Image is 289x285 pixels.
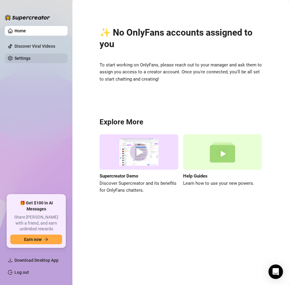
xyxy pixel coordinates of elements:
[100,180,178,194] span: Discover Supercreator and its benefits for OnlyFans chatters.
[100,27,262,50] h2: ✨ No OnlyFans accounts assigned to you
[100,62,262,83] span: To start working on OnlyFans, please reach out to your manager and ask them to assign you access ...
[10,235,62,244] button: Earn nowarrow-right
[24,237,42,242] span: Earn now
[268,264,283,279] div: Open Intercom Messenger
[183,173,208,179] strong: Help Guides
[183,134,262,194] a: Help GuidesLearn how to use your new powers.
[14,270,29,275] a: Log out
[14,28,26,33] a: Home
[100,134,178,170] img: supercreator demo
[8,258,13,263] span: download
[14,44,55,49] a: Discover Viral Videos
[183,180,262,187] span: Learn how to use your new powers.
[100,173,138,179] strong: Supercreator Demo
[10,214,62,232] span: Share [PERSON_NAME] with a friend, and earn unlimited rewards
[5,14,50,21] img: logo-BBDzfeDw.svg
[183,134,262,170] img: help guides
[100,117,262,127] h3: Explore More
[14,258,59,263] span: Download Desktop App
[14,56,30,61] a: Settings
[10,200,62,212] span: 🎁 Get $100 in AI Messages
[44,237,48,242] span: arrow-right
[100,134,178,194] a: Supercreator DemoDiscover Supercreator and its benefits for OnlyFans chatters.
